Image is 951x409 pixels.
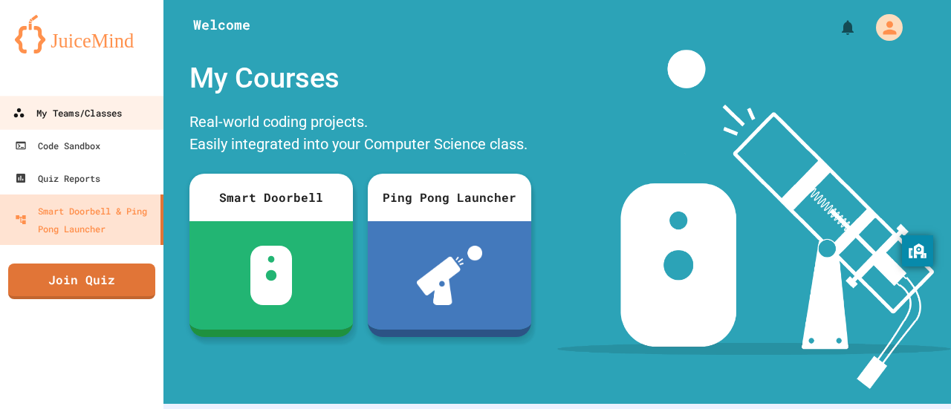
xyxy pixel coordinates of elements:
[902,235,933,266] button: privacy banner
[15,202,155,238] div: Smart Doorbell & Ping Pong Launcher
[250,246,293,305] img: sdb-white.svg
[182,50,539,107] div: My Courses
[417,246,483,305] img: ppl-with-ball.png
[15,137,100,154] div: Code Sandbox
[15,15,149,53] img: logo-orange.svg
[368,174,531,221] div: Ping Pong Launcher
[13,104,122,122] div: My Teams/Classes
[189,174,353,221] div: Smart Doorbell
[15,169,100,187] div: Quiz Reports
[557,50,951,389] img: banner-image-my-projects.png
[811,15,860,40] div: My Notifications
[860,10,906,45] div: My Account
[8,264,155,299] a: Join Quiz
[182,107,539,163] div: Real-world coding projects. Easily integrated into your Computer Science class.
